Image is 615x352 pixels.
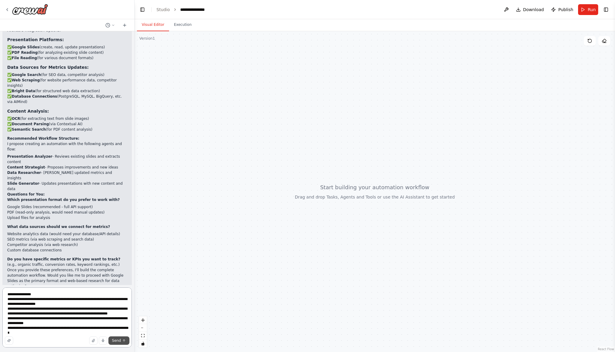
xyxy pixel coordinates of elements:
[7,256,127,267] p: (e.g., organic traffic, conversion rates, keyword rankings, etc.)
[7,204,127,210] li: Google Slides (recommended - full API support)
[12,56,37,60] strong: File Reading
[7,242,127,247] li: Competitor analysis (via web research)
[7,154,127,165] li: - Reviews existing slides and extracts content
[7,267,127,289] p: Once you provide these preferences, I'll build the complete automation workflow. Would you like m...
[7,225,110,229] strong: What data sources should we connect for metrics?
[108,336,129,345] button: Send
[7,215,127,220] li: Upload files for analysis
[7,181,39,186] strong: Slide Generator
[120,22,129,29] button: Start a new chat
[7,192,45,196] strong: Questions for You:
[7,171,41,175] strong: Data Researcher
[578,4,598,15] button: Run
[12,50,38,55] strong: PDF Reading
[12,73,41,77] strong: Google Search
[602,5,610,14] button: Show right sidebar
[7,50,127,55] li: ✅ (for analyzing existing slide content)
[549,4,576,15] button: Publish
[514,4,547,15] button: Download
[112,338,121,343] span: Send
[139,316,147,347] div: React Flow controls
[12,117,20,121] strong: OCR
[7,165,45,169] strong: Content Strategist
[7,65,89,70] strong: Data Sources for Metrics Updates:
[7,257,120,261] strong: Do you have specific metrics or KPIs you want to track?
[89,336,98,345] button: Upload files
[103,22,117,29] button: Switch to previous chat
[5,336,13,345] button: Improve this prompt
[7,44,127,50] li: ✅ (create, read, update presentations)
[139,36,155,41] div: Version 1
[7,55,127,61] li: ✅ (for various document formats)
[12,127,46,132] strong: Semantic Search
[12,45,39,49] strong: Google Slides
[12,4,48,15] img: Logo
[7,72,127,77] li: ✅ (for SEO data, competitor analysis)
[7,37,64,42] strong: Presentation Platforms:
[138,5,147,14] button: Hide left sidebar
[7,165,127,170] li: - Proposes improvements and new ideas
[598,347,614,351] a: React Flow attribution
[7,154,52,159] strong: Presentation Analyzer
[558,7,573,13] span: Publish
[588,7,596,13] span: Run
[156,7,211,13] nav: breadcrumb
[7,237,127,242] li: SEO metrics (via web scraping and search data)
[7,181,127,192] li: - Updates presentations with new content and data
[137,19,169,31] button: Visual Editor
[7,210,127,215] li: PDF (read-only analysis, would need manual updates)
[139,340,147,347] button: toggle interactivity
[169,19,196,31] button: Execution
[523,7,544,13] span: Download
[7,116,127,121] li: ✅ (for extracting text from slide images)
[7,127,127,132] li: ✅ (for PDF content analysis)
[7,94,127,105] li: ✅ (PostgreSQL, MySQL, BigQuery, etc. via AIMind)
[7,141,127,152] p: I propose creating an automation with the following agents and flow:
[7,170,127,181] li: - [PERSON_NAME] updated metrics and insights
[12,122,49,126] strong: Document Parsing
[12,89,35,93] strong: Bright Data
[12,94,57,99] strong: Database Connections
[7,121,127,127] li: ✅ (via Contextual AI)
[7,109,49,114] strong: Content Analysis:
[7,198,120,202] strong: Which presentation format do you prefer to work with?
[99,336,107,345] button: Click to speak your automation idea
[139,324,147,332] button: zoom out
[12,78,40,82] strong: Web Scraping
[7,136,79,141] strong: Recommended Workflow Structure:
[156,7,170,12] a: Studio
[7,77,127,88] li: ✅ (for website performance data, competitor insights)
[7,231,127,237] li: Website analytics data (would need your database/API details)
[7,247,127,253] li: Custom database connections
[139,316,147,324] button: zoom in
[139,332,147,340] button: fit view
[7,88,127,94] li: ✅ (for structured web data extraction)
